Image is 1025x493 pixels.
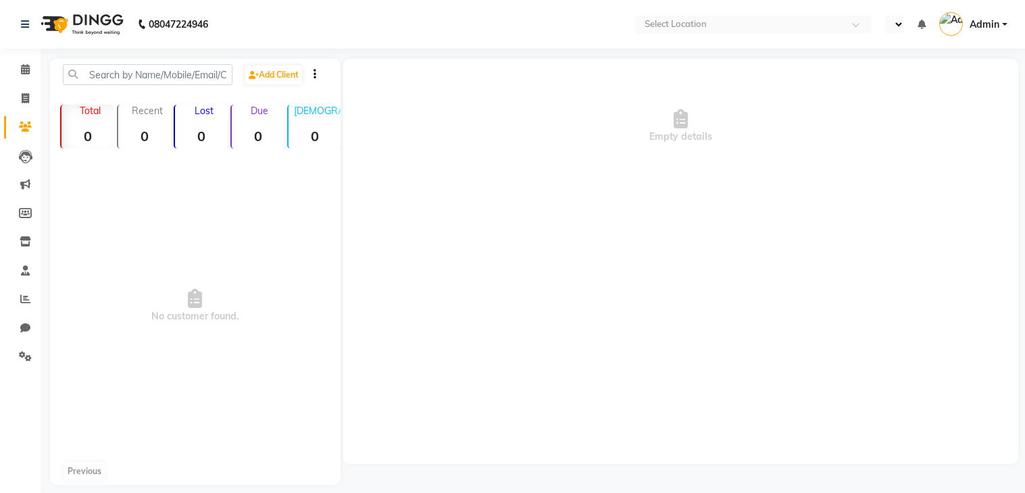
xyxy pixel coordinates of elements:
strong: 0 [118,128,171,145]
img: logo [34,5,127,43]
img: Admin [939,12,963,36]
strong: 0 [289,128,341,145]
p: Total [67,105,114,117]
a: Add Client [245,66,302,84]
p: Due [234,105,284,117]
div: Select Location [645,18,707,31]
p: Lost [180,105,228,117]
div: Empty details [343,59,1018,194]
b: 08047224946 [149,5,208,43]
strong: 0 [175,128,228,145]
input: Search by Name/Mobile/Email/Code [63,64,232,85]
span: No customer found. [50,154,341,458]
strong: 0 [232,128,284,145]
p: [DEMOGRAPHIC_DATA] [294,105,341,117]
strong: 0 [61,128,114,145]
span: Admin [970,18,999,32]
p: Recent [124,105,171,117]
